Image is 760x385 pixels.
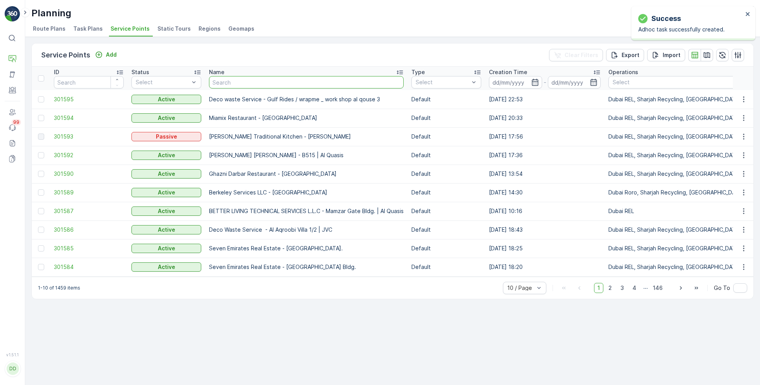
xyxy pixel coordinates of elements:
[485,258,605,276] td: [DATE] 18:20
[38,134,44,140] div: Toggle Row Selected
[136,78,189,86] p: Select
[54,263,124,271] a: 301584
[158,114,175,122] p: Active
[131,169,201,179] button: Active
[158,170,175,178] p: Active
[209,151,404,159] p: [PERSON_NAME] [PERSON_NAME] - B515 | Al Quasis
[485,146,605,165] td: [DATE] 17:36
[485,165,605,183] td: [DATE] 13:54
[411,151,481,159] p: Default
[411,245,481,252] p: Default
[489,76,542,88] input: dd/mm/yyyy
[544,78,546,87] p: -
[209,245,404,252] p: Seven Emirates Real Estate - [GEOGRAPHIC_DATA].
[54,68,59,76] p: ID
[5,6,20,22] img: logo
[158,207,175,215] p: Active
[38,264,44,270] div: Toggle Row Selected
[54,151,124,159] a: 301592
[131,262,201,272] button: Active
[131,188,201,197] button: Active
[54,114,124,122] span: 301594
[38,285,80,291] p: 1-10 of 1459 items
[38,171,44,177] div: Toggle Row Selected
[209,170,404,178] p: Ghazni Darbar Restaurant - [GEOGRAPHIC_DATA]
[228,25,254,33] span: Geomaps
[622,51,639,59] p: Export
[209,133,404,140] p: [PERSON_NAME] Traditional Kitchen - [PERSON_NAME]
[199,25,221,33] span: Regions
[54,189,124,196] a: 301589
[7,362,19,375] div: DD
[485,183,605,202] td: [DATE] 14:30
[158,226,175,234] p: Active
[714,284,730,292] span: Go To
[485,239,605,258] td: [DATE] 18:25
[209,226,404,234] p: Deco Waste Service - Al Aqroobi Villa 1/2 | JVC
[5,352,20,357] span: v 1.51.1
[647,49,685,61] button: Import
[594,283,603,293] span: 1
[54,226,124,234] a: 301586
[33,25,66,33] span: Route Plans
[608,68,638,76] p: Operations
[131,95,201,104] button: Active
[131,206,201,216] button: Active
[131,68,149,76] p: Status
[54,133,124,140] span: 301593
[38,96,44,102] div: Toggle Row Selected
[209,68,225,76] p: Name
[489,68,527,76] p: Creation Time
[131,151,201,160] button: Active
[13,119,19,125] p: 99
[485,127,605,146] td: [DATE] 17:56
[643,283,648,293] p: ...
[131,132,201,141] button: Passive
[158,95,175,103] p: Active
[617,283,627,293] span: 3
[209,189,404,196] p: Berkeley Services LLC - [GEOGRAPHIC_DATA]
[92,50,120,59] button: Add
[485,90,605,109] td: [DATE] 22:53
[209,207,404,215] p: BETTER LIVING TECHNICAL SERVICES L.L.C - Mamzar Gate Bldg. | Al Quasis
[605,283,615,293] span: 2
[5,120,20,135] a: 99
[111,25,150,33] span: Service Points
[38,227,44,233] div: Toggle Row Selected
[411,133,481,140] p: Default
[485,202,605,220] td: [DATE] 10:16
[38,208,44,214] div: Toggle Row Selected
[131,225,201,234] button: Active
[158,245,175,252] p: Active
[156,133,177,140] p: Passive
[131,244,201,253] button: Active
[54,76,124,88] input: Search
[158,151,175,159] p: Active
[209,263,404,271] p: Seven Emirates Real Estate - [GEOGRAPHIC_DATA] Bldg.
[209,76,404,88] input: Search
[649,283,666,293] span: 146
[565,51,598,59] p: Clear Filters
[106,51,117,59] p: Add
[411,263,481,271] p: Default
[411,170,481,178] p: Default
[209,114,404,122] p: Miamix Restaurant - [GEOGRAPHIC_DATA]
[638,26,743,33] p: Adhoc task successfully created.
[5,359,20,379] button: DD
[745,11,751,18] button: close
[31,7,71,19] p: Planning
[411,95,481,103] p: Default
[157,25,191,33] span: Static Tours
[651,13,681,24] p: Success
[485,220,605,239] td: [DATE] 18:43
[54,95,124,103] a: 301595
[411,114,481,122] p: Default
[54,170,124,178] a: 301590
[411,189,481,196] p: Default
[54,245,124,252] a: 301585
[41,50,90,61] p: Service Points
